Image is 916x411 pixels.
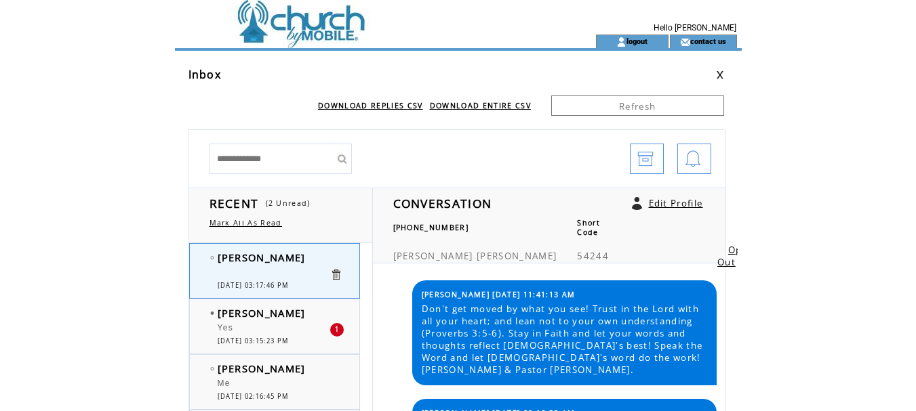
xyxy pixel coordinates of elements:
[637,144,654,175] img: archive.png
[218,392,289,401] span: [DATE] 02:16:45 PM
[654,23,736,33] span: Hello [PERSON_NAME]
[477,250,557,262] span: [PERSON_NAME]
[210,218,282,228] a: Mark All As Read
[210,367,214,370] img: bulletEmpty.png
[577,218,600,237] span: Short Code
[393,195,492,211] span: CONVERSATION
[685,144,701,175] img: bell.png
[577,250,609,262] span: 54244
[218,251,306,264] span: [PERSON_NAME]
[422,290,576,299] span: [PERSON_NAME] [DATE] 11:41:13 AM
[218,281,289,290] span: [DATE] 03:17:46 PM
[218,306,306,320] span: [PERSON_NAME]
[551,95,724,116] a: Refresh
[210,256,214,259] img: bulletEmpty.png
[210,195,259,211] span: RECENT
[188,67,222,82] span: Inbox
[680,37,690,47] img: contact_us_icon.gif
[218,323,234,332] span: Yes
[393,250,473,262] span: [PERSON_NAME]
[210,311,214,315] img: bulletFull.png
[393,223,469,232] span: [PHONE_NUMBER]
[690,37,726,45] a: contact us
[649,197,703,209] a: Edit Profile
[616,37,626,47] img: account_icon.gif
[330,323,344,337] div: 1
[218,362,306,375] span: [PERSON_NAME]
[266,198,311,208] span: (2 Unread)
[318,101,423,110] a: DOWNLOAD REPLIES CSV
[626,37,648,45] a: logout
[430,101,531,110] a: DOWNLOAD ENTIRE CSV
[218,378,231,388] span: Me
[218,337,289,345] span: [DATE] 03:15:23 PM
[332,144,352,174] input: Submit
[422,303,706,376] span: Don't get moved by what you see! Trust in the Lord with all your heart; and lean not to your own ...
[717,244,746,268] a: Opt Out
[632,197,642,210] a: Click to edit user profile
[330,268,342,281] a: Click to delete these messgaes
